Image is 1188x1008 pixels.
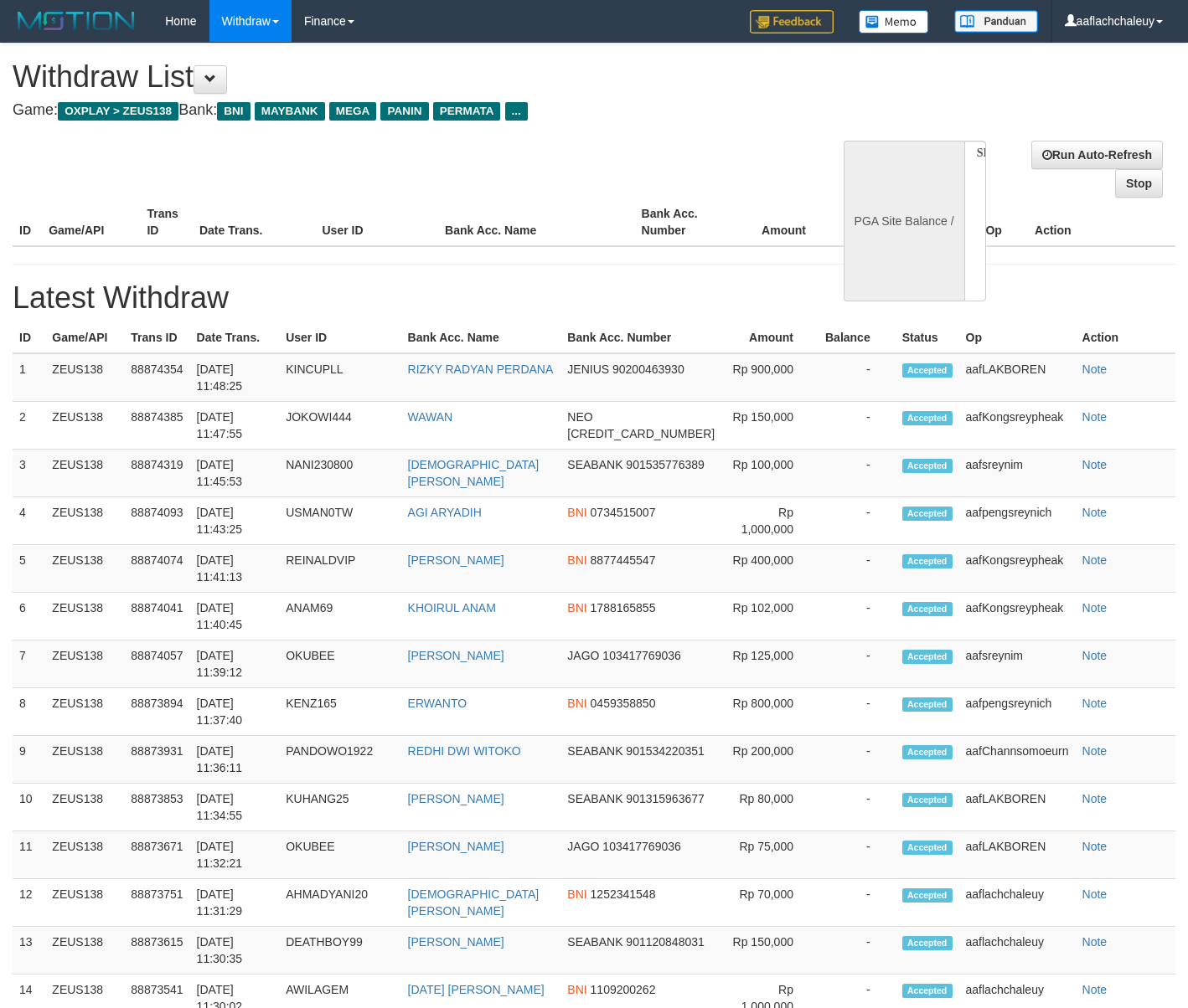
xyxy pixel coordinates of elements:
[819,497,896,545] td: -
[13,545,45,593] td: 5
[819,784,896,831] td: -
[124,322,189,353] th: Trans ID
[902,793,953,807] span: Accepted
[45,879,124,927] td: ZEUS138
[190,784,280,831] td: [DATE] 11:34:55
[190,736,280,784] td: [DATE] 11:36:11
[45,784,124,831] td: ZEUS138
[13,322,45,353] th: ID
[626,458,704,471] span: 901535776389
[591,697,656,710] span: 0459358850
[902,984,953,998] span: Accepted
[1031,141,1163,169] a: Run Auto-Refresh
[190,450,280,497] td: [DATE] 11:45:53
[408,506,482,519] a: AGI ARYADIH
[45,497,124,545] td: ZEUS138
[408,601,496,615] a: KHOIRUL ANAM
[124,927,189,975] td: 88873615
[124,784,189,831] td: 88873853
[45,736,124,784] td: ZEUS138
[591,601,656,615] span: 1788165855
[13,402,45,450] td: 2
[13,8,140,33] img: MOTION_logo.png
[329,102,377,121] span: MEGA
[45,688,124,736] td: ZEUS138
[567,792,622,805] span: SEABANK
[959,688,1076,736] td: aafpengsreynich
[1082,601,1108,615] a: Note
[279,545,400,593] td: REINALDVIP
[819,879,896,927] td: -
[190,402,280,450] td: [DATE] 11:47:55
[279,450,400,497] td: NANI230800
[721,688,819,736] td: Rp 800,000
[591,506,656,519] span: 0734515007
[190,688,280,736] td: [DATE] 11:37:40
[42,198,140,246] th: Game/API
[819,402,896,450] td: -
[124,402,189,450] td: 88874385
[567,935,622,949] span: SEABANK
[844,141,964,301] div: PGA Site Balance /
[626,744,704,758] span: 901534220351
[567,744,622,758] span: SEABANK
[959,927,1076,975] td: aaflachchaleuy
[959,497,1076,545] td: aafpengsreynich
[408,744,521,758] a: REDHI DWI WITOKO
[13,688,45,736] td: 8
[902,936,953,950] span: Accepted
[58,102,178,121] span: OXPLAY > ZEUS138
[408,887,540,918] a: [DEMOGRAPHIC_DATA][PERSON_NAME]
[1028,198,1175,246] th: Action
[408,458,540,488] a: [DEMOGRAPHIC_DATA][PERSON_NAME]
[819,927,896,975] td: -
[190,593,280,640] td: [DATE] 11:40:45
[1076,322,1175,353] th: Action
[408,983,545,996] a: [DATE] [PERSON_NAME]
[13,497,45,545] td: 4
[567,840,599,853] span: JAGO
[896,322,959,353] th: Status
[591,983,656,996] span: 1109200262
[819,322,896,353] th: Balance
[408,553,504,567] a: [PERSON_NAME]
[190,927,280,975] td: [DATE] 11:30:35
[567,363,609,376] span: JENIUS
[140,198,193,246] th: Trans ID
[959,353,1076,402] td: aafLAKBOREN
[721,593,819,640] td: Rp 102,000
[438,198,634,246] th: Bank Acc. Name
[567,506,586,519] span: BNI
[13,831,45,879] td: 11
[902,554,953,568] span: Accepted
[602,649,680,662] span: 103417769036
[567,410,592,424] span: NEO
[831,198,922,246] th: Balance
[279,497,400,545] td: USMAN0TW
[819,353,896,402] td: -
[902,363,953,378] span: Accepted
[190,322,280,353] th: Date Trans.
[959,593,1076,640] td: aafKongsreypheak
[902,507,953,521] span: Accepted
[567,983,586,996] span: BNI
[567,887,586,901] span: BNI
[959,402,1076,450] td: aafKongsreypheak
[408,935,504,949] a: [PERSON_NAME]
[190,640,280,688] td: [DATE] 11:39:12
[721,784,819,831] td: Rp 80,000
[124,831,189,879] td: 88873671
[1115,169,1163,198] a: Stop
[959,450,1076,497] td: aafsreynim
[190,353,280,402] td: [DATE] 11:48:25
[45,353,124,402] td: ZEUS138
[959,640,1076,688] td: aafsreynim
[954,10,1038,33] img: panduan.png
[602,840,680,853] span: 103417769036
[279,831,400,879] td: OKUBEE
[45,593,124,640] td: ZEUS138
[45,402,124,450] td: ZEUS138
[124,497,189,545] td: 88874093
[13,102,775,119] h4: Game: Bank:
[1082,983,1108,996] a: Note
